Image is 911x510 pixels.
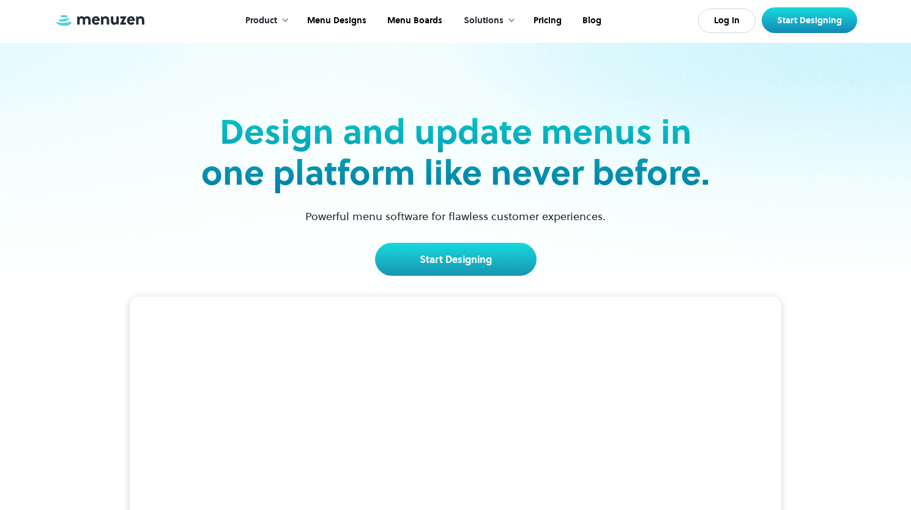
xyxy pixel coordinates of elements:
[233,2,296,40] div: Product
[375,243,537,276] a: Start Designing
[571,2,611,40] a: Blog
[376,2,452,40] a: Menu Boards
[522,2,571,40] a: Pricing
[296,2,376,40] a: Menu Designs
[464,14,504,28] div: Solutions
[290,208,621,224] p: Powerful menu software for flawless customer experiences.
[245,14,277,28] div: Product
[698,9,756,33] a: Log In
[452,2,522,40] div: Solutions
[762,7,857,33] a: Start Designing
[198,111,714,193] h2: Design and update menus in one platform like never before.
